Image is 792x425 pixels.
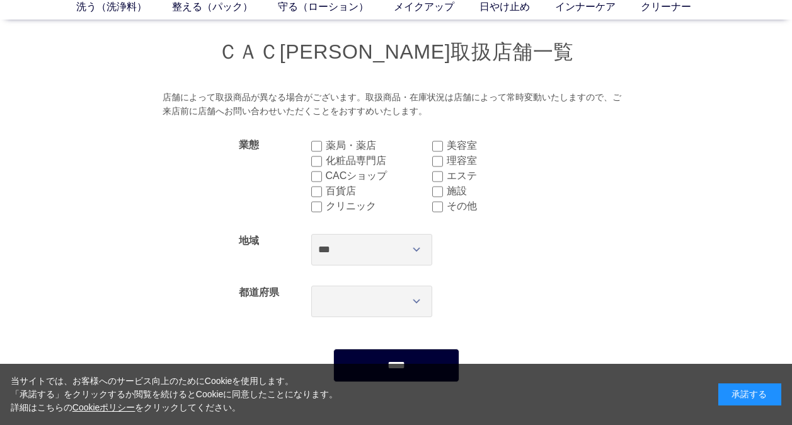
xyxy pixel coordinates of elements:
[163,91,629,118] div: 店舗によって取扱商品が異なる場合がございます。取扱商品・在庫状況は店舗によって常時変動いたしますので、ご来店前に店舗へお問い合わせいただくことをおすすめいたします。
[239,139,259,150] label: 業態
[239,287,279,298] label: 都道府県
[447,183,553,199] label: 施設
[239,235,259,246] label: 地域
[447,153,553,168] label: 理容室
[326,153,432,168] label: 化粧品専門店
[447,199,553,214] label: その他
[447,168,553,183] label: エステ
[72,402,135,412] a: Cookieポリシー
[326,138,432,153] label: 薬局・薬店
[81,38,711,66] h1: ＣＡＣ[PERSON_NAME]取扱店舗一覧
[11,375,338,414] div: 当サイトでは、お客様へのサービス向上のためにCookieを使用します。 「承諾する」をクリックするか閲覧を続けるとCookieに同意したことになります。 詳細はこちらの をクリックしてください。
[447,138,553,153] label: 美容室
[718,383,781,405] div: 承諾する
[326,199,432,214] label: クリニック
[326,183,432,199] label: 百貨店
[326,168,432,183] label: CACショップ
